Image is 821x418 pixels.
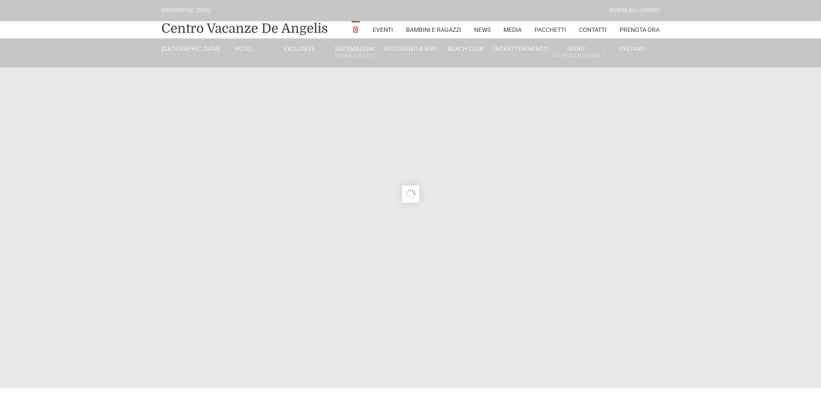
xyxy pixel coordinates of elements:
a: Ristoranti & Bar [383,45,438,53]
div: Riviera Del Conero [609,6,660,15]
a: Prenota Ora [620,21,660,38]
a: Eventi [373,21,393,38]
a: Hotel [217,45,272,53]
a: Contatti [579,21,607,38]
a: Media [503,21,522,38]
a: SportAll Season Tennis [549,45,604,61]
div: [GEOGRAPHIC_DATA] [161,6,211,15]
a: Exclusive [272,45,327,53]
small: Rooms & Suites [327,52,382,60]
a: Pacchetti [535,21,566,38]
a: Intrattenimento [494,45,549,53]
a: Centro Vacanze De Angelis [161,20,328,37]
span: Italiano [619,45,645,52]
a: [GEOGRAPHIC_DATA] [161,45,217,53]
small: All Season Tennis [549,52,604,60]
a: Beach Club [438,45,494,53]
a: Bambini e Ragazzi [406,21,461,38]
a: News [474,21,491,38]
a: SistemazioniRooms & Suites [327,45,383,61]
a: Italiano [604,45,660,53]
